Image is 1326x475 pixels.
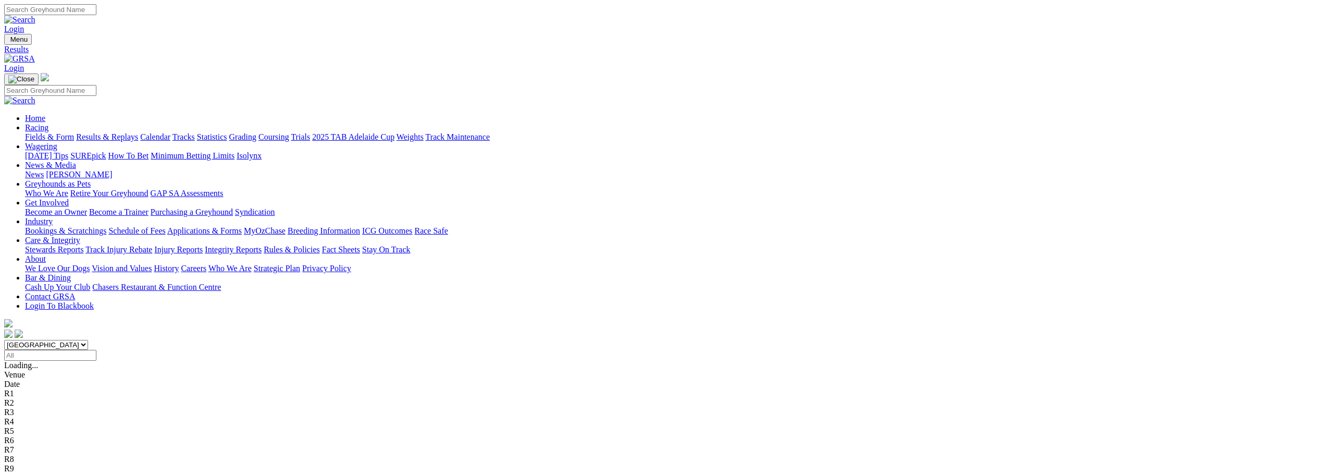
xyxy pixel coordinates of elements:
button: Toggle navigation [4,74,39,85]
a: Breeding Information [288,226,360,235]
a: Vision and Values [92,264,152,273]
img: GRSA [4,54,35,64]
a: Become an Owner [25,208,87,216]
a: About [25,254,46,263]
a: Racing [25,123,48,132]
img: logo-grsa-white.png [41,73,49,81]
div: Get Involved [25,208,1322,217]
div: About [25,264,1322,273]
a: Track Injury Rebate [85,245,152,254]
a: Isolynx [237,151,262,160]
a: Who We Are [208,264,252,273]
span: Loading... [4,361,38,370]
a: Grading [229,132,256,141]
a: Results [4,45,1322,54]
div: News & Media [25,170,1322,179]
img: Search [4,15,35,25]
a: Schedule of Fees [108,226,165,235]
input: Select date [4,350,96,361]
a: Tracks [172,132,195,141]
div: Greyhounds as Pets [25,189,1322,198]
a: Bar & Dining [25,273,71,282]
a: Coursing [258,132,289,141]
a: Applications & Forms [167,226,242,235]
img: facebook.svg [4,330,13,338]
a: Careers [181,264,206,273]
a: [PERSON_NAME] [46,170,112,179]
a: Home [25,114,45,123]
a: SUREpick [70,151,106,160]
input: Search [4,4,96,15]
a: Track Maintenance [426,132,490,141]
button: Toggle navigation [4,34,32,45]
a: Login [4,64,24,72]
a: Weights [396,132,424,141]
img: twitter.svg [15,330,23,338]
div: R8 [4,455,1322,464]
a: GAP SA Assessments [151,189,224,198]
input: Search [4,85,96,96]
a: Stay On Track [362,245,410,254]
a: How To Bet [108,151,149,160]
a: Trials [291,132,310,141]
a: Results & Replays [76,132,138,141]
a: Minimum Betting Limits [151,151,234,160]
a: Login [4,25,24,33]
a: Login To Blackbook [25,301,94,310]
img: logo-grsa-white.png [4,319,13,327]
a: Privacy Policy [302,264,351,273]
div: R3 [4,408,1322,417]
a: ICG Outcomes [362,226,412,235]
div: Industry [25,226,1322,236]
a: News [25,170,44,179]
a: Greyhounds as Pets [25,179,91,188]
a: Care & Integrity [25,236,80,245]
div: Wagering [25,151,1322,161]
a: Calendar [140,132,170,141]
div: Care & Integrity [25,245,1322,254]
a: Fact Sheets [322,245,360,254]
a: History [154,264,179,273]
a: Retire Your Greyhound [70,189,148,198]
a: Bookings & Scratchings [25,226,106,235]
a: 2025 TAB Adelaide Cup [312,132,394,141]
div: R1 [4,389,1322,398]
img: Close [8,75,34,83]
a: Chasers Restaurant & Function Centre [92,283,221,291]
div: R2 [4,398,1322,408]
a: Integrity Reports [205,245,262,254]
div: Racing [25,132,1322,142]
a: Cash Up Your Club [25,283,90,291]
a: Race Safe [414,226,448,235]
div: R5 [4,427,1322,436]
div: R6 [4,436,1322,445]
a: Become a Trainer [89,208,148,216]
a: Statistics [197,132,227,141]
img: Search [4,96,35,105]
a: Get Involved [25,198,69,207]
div: R9 [4,464,1322,473]
a: Strategic Plan [254,264,300,273]
a: Industry [25,217,53,226]
a: Wagering [25,142,57,151]
div: Bar & Dining [25,283,1322,292]
a: Stewards Reports [25,245,83,254]
a: Purchasing a Greyhound [151,208,233,216]
div: Venue [4,370,1322,380]
a: We Love Our Dogs [25,264,90,273]
span: Menu [10,35,28,43]
a: Contact GRSA [25,292,75,301]
a: News & Media [25,161,76,169]
a: MyOzChase [244,226,286,235]
div: R7 [4,445,1322,455]
a: Fields & Form [25,132,74,141]
div: R4 [4,417,1322,427]
div: Date [4,380,1322,389]
a: [DATE] Tips [25,151,68,160]
a: Injury Reports [154,245,203,254]
a: Rules & Policies [264,245,320,254]
a: Who We Are [25,189,68,198]
a: Syndication [235,208,275,216]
